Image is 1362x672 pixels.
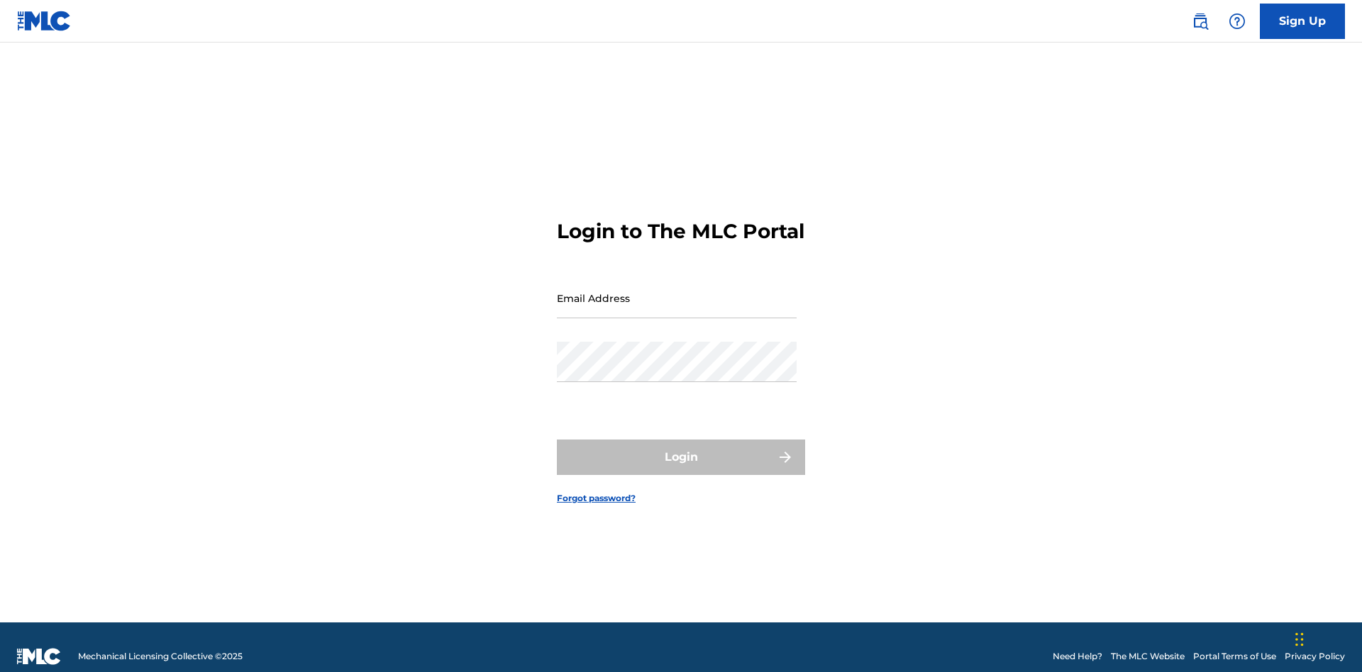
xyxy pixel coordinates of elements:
div: Drag [1295,618,1304,661]
h3: Login to The MLC Portal [557,219,804,244]
img: help [1229,13,1246,30]
img: MLC Logo [17,11,72,31]
img: search [1192,13,1209,30]
a: Privacy Policy [1285,650,1345,663]
div: Help [1223,7,1251,35]
a: Portal Terms of Use [1193,650,1276,663]
a: Need Help? [1053,650,1102,663]
a: Forgot password? [557,492,636,505]
iframe: Chat Widget [1291,604,1362,672]
span: Mechanical Licensing Collective © 2025 [78,650,243,663]
a: Sign Up [1260,4,1345,39]
img: logo [17,648,61,665]
a: Public Search [1186,7,1214,35]
a: The MLC Website [1111,650,1185,663]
